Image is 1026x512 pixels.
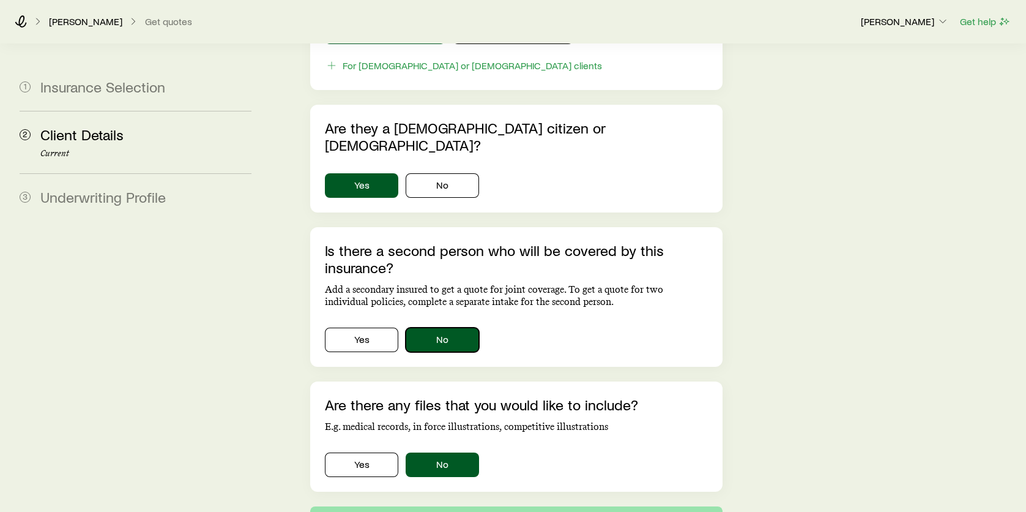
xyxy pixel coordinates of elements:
span: 1 [20,81,31,92]
span: Insurance Selection [40,78,165,96]
div: For [DEMOGRAPHIC_DATA] or [DEMOGRAPHIC_DATA] clients [343,59,602,72]
button: No [406,173,479,198]
button: Get help [959,15,1011,29]
p: E.g. medical records, in force illustrations, competitive illustrations [325,421,708,433]
button: Get quotes [144,16,193,28]
button: Yes [325,453,398,477]
p: [PERSON_NAME] [49,15,122,28]
p: Is there a second person who will be covered by this insurance? [325,242,708,276]
p: Add a secondary insured to get a quote for joint coverage. To get a quote for two individual poli... [325,284,708,308]
span: 3 [20,192,31,203]
button: No [406,453,479,477]
p: Current [40,149,251,159]
button: No [406,328,479,352]
button: Yes [325,328,398,352]
span: Underwriting Profile [40,188,166,206]
p: Are they a [DEMOGRAPHIC_DATA] citizen or [DEMOGRAPHIC_DATA]? [325,119,708,154]
p: [PERSON_NAME] [861,15,949,28]
span: Client Details [40,126,124,143]
button: For [DEMOGRAPHIC_DATA] or [DEMOGRAPHIC_DATA] clients [325,59,603,73]
p: Are there any files that you would like to include? [325,396,708,413]
span: 2 [20,129,31,140]
button: [PERSON_NAME] [860,15,950,29]
button: Yes [325,173,398,198]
